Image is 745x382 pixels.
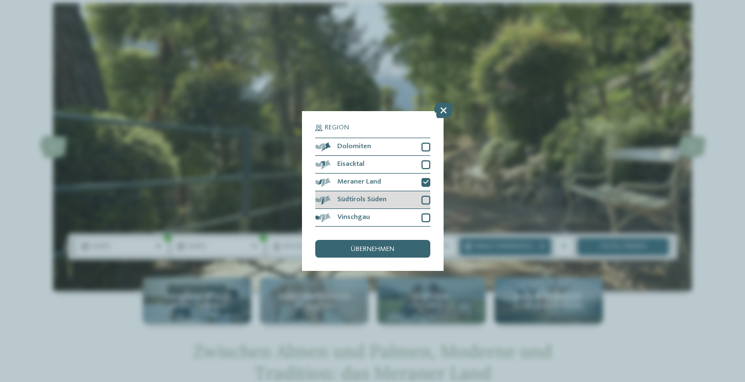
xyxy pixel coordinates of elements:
span: Eisacktal [337,161,364,168]
span: Dolomiten [337,143,371,150]
span: übernehmen [351,246,394,253]
span: Südtirols Süden [337,196,387,203]
span: Vinschgau [337,214,370,221]
span: Meraner Land [337,179,381,186]
span: Region [325,124,349,132]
